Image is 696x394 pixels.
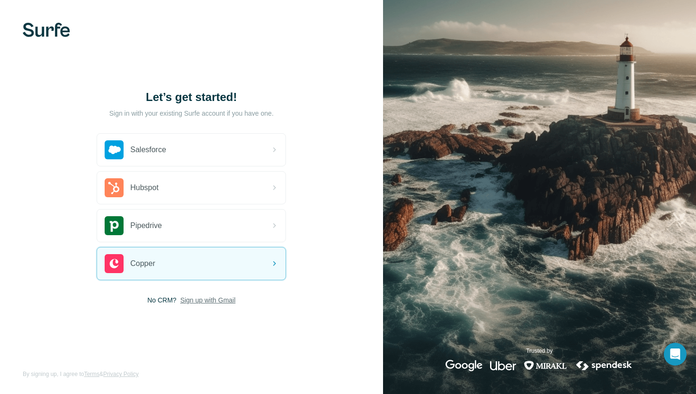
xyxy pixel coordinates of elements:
[105,140,124,159] img: salesforce's logo
[105,178,124,197] img: hubspot's logo
[130,144,166,156] span: Salesforce
[147,295,176,305] span: No CRM?
[130,182,159,193] span: Hubspot
[526,347,553,355] p: Trusted by
[524,360,567,371] img: mirakl's logo
[105,254,124,273] img: copper's logo
[130,258,155,269] span: Copper
[105,216,124,235] img: pipedrive's logo
[103,371,139,377] a: Privacy Policy
[490,360,516,371] img: uber's logo
[84,371,99,377] a: Terms
[97,90,286,105] h1: Let’s get started!
[180,295,236,305] button: Sign up with Gmail
[23,23,70,37] img: Surfe's logo
[130,220,162,231] span: Pipedrive
[109,109,274,118] p: Sign in with your existing Surfe account if you have one.
[23,370,139,378] span: By signing up, I agree to &
[664,343,687,366] div: Open Intercom Messenger
[446,360,482,371] img: google's logo
[575,360,634,371] img: spendesk's logo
